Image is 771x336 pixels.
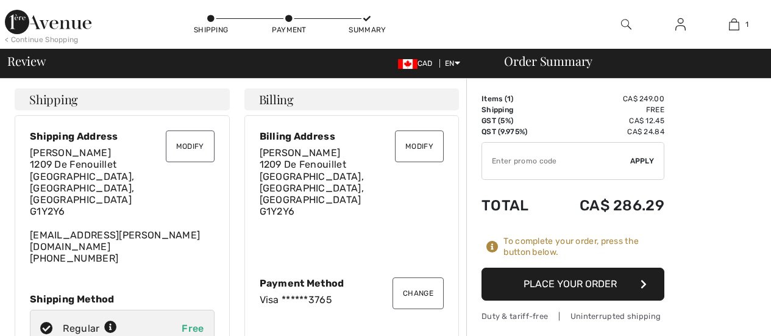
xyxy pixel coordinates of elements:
[393,277,444,309] button: Change
[675,17,686,32] img: My Info
[547,115,664,126] td: CA$ 12.45
[259,93,294,105] span: Billing
[481,115,547,126] td: GST (5%)
[5,10,91,34] img: 1ère Avenue
[481,268,664,301] button: Place Your Order
[30,293,215,305] div: Shipping Method
[481,185,547,226] td: Total
[166,130,215,162] button: Modify
[507,95,511,103] span: 1
[481,310,664,322] div: Duty & tariff-free | Uninterrupted shipping
[621,17,631,32] img: search the website
[481,126,547,137] td: QST (9.975%)
[63,321,117,336] div: Regular
[482,143,630,179] input: Promo code
[260,277,444,289] div: Payment Method
[547,185,664,226] td: CA$ 286.29
[398,59,417,69] img: Canadian Dollar
[30,130,215,142] div: Shipping Address
[666,17,695,32] a: Sign In
[30,147,111,159] span: [PERSON_NAME]
[547,104,664,115] td: Free
[193,24,229,35] div: Shipping
[481,93,547,104] td: Items ( )
[708,17,761,32] a: 1
[547,93,664,104] td: CA$ 249.00
[547,126,664,137] td: CA$ 24.84
[395,130,444,162] button: Modify
[5,34,79,45] div: < Continue Shopping
[7,55,46,67] span: Review
[182,323,204,334] span: Free
[630,155,655,166] span: Apply
[489,55,764,67] div: Order Summary
[445,59,460,68] span: EN
[745,19,748,30] span: 1
[29,93,78,105] span: Shipping
[349,24,385,35] div: Summary
[398,59,438,68] span: CAD
[30,147,215,264] div: [EMAIL_ADDRESS][PERSON_NAME][DOMAIN_NAME] [PHONE_NUMBER]
[30,159,134,217] span: 1209 De Fenouillet [GEOGRAPHIC_DATA], [GEOGRAPHIC_DATA], [GEOGRAPHIC_DATA] G1Y2Y6
[260,159,364,217] span: 1209 De Fenouillet [GEOGRAPHIC_DATA], [GEOGRAPHIC_DATA], [GEOGRAPHIC_DATA] G1Y2Y6
[271,24,307,35] div: Payment
[260,130,444,142] div: Billing Address
[481,104,547,115] td: Shipping
[729,17,739,32] img: My Bag
[260,147,341,159] span: [PERSON_NAME]
[503,236,664,258] div: To complete your order, press the button below.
